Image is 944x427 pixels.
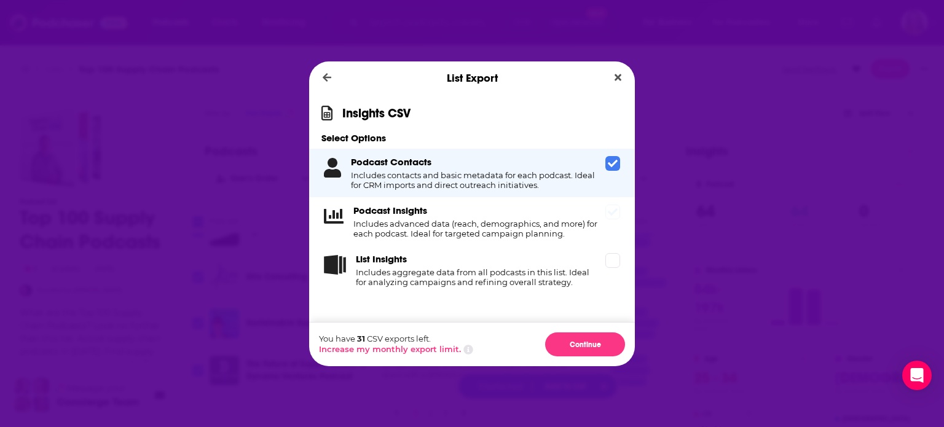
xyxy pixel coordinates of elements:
h3: Podcast Insights [353,205,427,216]
h4: Includes aggregate data from all podcasts in this list. Ideal for analyzing campaigns and refinin... [356,267,600,287]
div: Open Intercom Messenger [902,361,932,390]
h3: Podcast Contacts [351,156,431,168]
div: List Export [309,61,635,95]
h4: Includes contacts and basic metadata for each podcast. Ideal for CRM imports and direct outreach ... [351,170,600,190]
p: You have CSV exports left. [319,334,473,343]
h4: Includes advanced data (reach, demographics, and more) for each podcast. Ideal for targeted campa... [353,219,600,238]
button: Continue [545,332,625,356]
button: Close [610,70,626,85]
h3: List Insights [356,253,407,265]
span: 31 [357,334,365,343]
h3: Select Options [309,132,635,144]
h1: Insights CSV [342,106,411,121]
button: Increase my monthly export limit. [319,344,461,354]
